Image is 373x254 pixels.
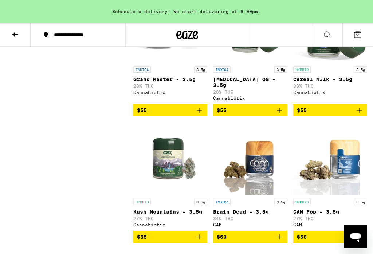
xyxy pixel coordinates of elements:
p: Kush Mountains - 3.5g [133,209,207,215]
a: Open page for Brain Dead - 3.5g from CAM [213,122,287,231]
p: Grand Master - 3.5g [133,76,207,82]
p: INDICA [133,66,151,73]
p: Cereal Milk - 3.5g [293,76,367,82]
span: $55 [137,234,147,240]
button: Add to bag [213,104,287,116]
p: 3.5g [274,199,287,205]
p: 3.5g [354,199,367,205]
p: 3.5g [194,66,207,73]
span: $60 [297,234,307,240]
div: Cannabiotix [213,96,287,100]
p: INDICA [213,66,231,73]
a: Open page for Kush Mountains - 3.5g from Cannabiotix [133,122,207,231]
button: Add to bag [293,104,367,116]
p: 3.5g [194,199,207,205]
p: 34% THC [213,216,287,221]
img: CAM - Brain Dead - 3.5g [214,122,287,195]
p: 28% THC [133,84,207,88]
div: CAM [293,222,367,227]
img: CAM - CAM Pop - 3.5g [294,122,366,195]
p: 27% THC [293,216,367,221]
button: Add to bag [213,231,287,243]
p: CAM Pop - 3.5g [293,209,367,215]
p: 3.5g [274,66,287,73]
button: Add to bag [293,231,367,243]
p: HYBRID [293,199,311,205]
img: Cannabiotix - Kush Mountains - 3.5g [134,122,207,195]
p: 3.5g [354,66,367,73]
p: 28% THC [213,90,287,94]
span: $60 [217,234,227,240]
button: Add to bag [133,231,207,243]
p: [MEDICAL_DATA] OG - 3.5g [213,76,287,88]
div: Cannabiotix [293,90,367,95]
div: CAM [213,222,287,227]
div: Cannabiotix [133,222,207,227]
p: Brain Dead - 3.5g [213,209,287,215]
iframe: Button to launch messaging window [344,225,367,248]
span: $55 [137,107,147,113]
button: Add to bag [133,104,207,116]
p: HYBRID [293,66,311,73]
p: 27% THC [133,216,207,221]
a: Open page for CAM Pop - 3.5g from CAM [293,122,367,231]
span: $55 [217,107,227,113]
p: HYBRID [133,199,151,205]
div: Cannabiotix [133,90,207,95]
span: $55 [297,107,307,113]
p: 33% THC [293,84,367,88]
p: INDICA [213,199,231,205]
